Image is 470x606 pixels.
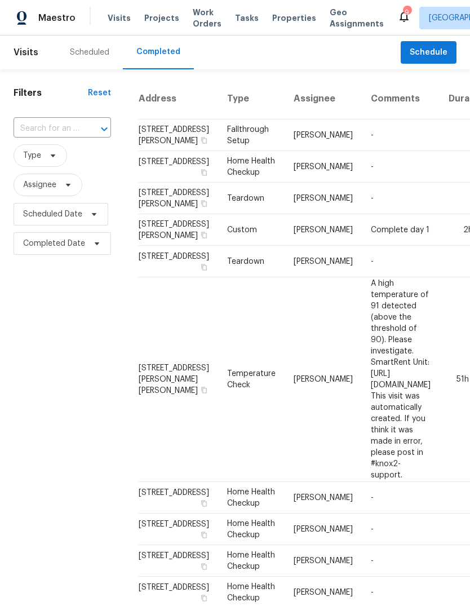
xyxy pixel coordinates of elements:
th: Address [138,78,218,120]
td: - [362,545,440,577]
span: Schedule [410,46,447,60]
button: Copy Address [199,385,209,395]
td: [STREET_ADDRESS][PERSON_NAME] [138,120,218,151]
button: Copy Address [199,198,209,209]
th: Assignee [285,78,362,120]
td: - [362,482,440,514]
td: Teardown [218,183,285,214]
td: Home Health Checkup [218,482,285,514]
span: Properties [272,12,316,24]
span: Maestro [38,12,76,24]
td: Custom [218,214,285,246]
td: [STREET_ADDRESS] [138,514,218,545]
button: Schedule [401,41,456,64]
td: [STREET_ADDRESS] [138,246,218,277]
td: [PERSON_NAME] [285,482,362,514]
td: [PERSON_NAME] [285,151,362,183]
td: Home Health Checkup [218,514,285,545]
td: Home Health Checkup [218,151,285,183]
td: [STREET_ADDRESS] [138,545,218,577]
td: [STREET_ADDRESS] [138,482,218,514]
span: Visits [14,40,38,65]
th: Type [218,78,285,120]
td: Home Health Checkup [218,545,285,577]
button: Copy Address [199,530,209,540]
span: Type [23,150,41,161]
td: - [362,246,440,277]
td: [PERSON_NAME] [285,214,362,246]
td: [PERSON_NAME] [285,277,362,482]
button: Copy Address [199,262,209,272]
td: [PERSON_NAME] [285,514,362,545]
button: Copy Address [199,561,209,572]
td: [PERSON_NAME] [285,545,362,577]
div: Completed [136,46,180,57]
input: Search for an address... [14,120,79,138]
span: Projects [144,12,179,24]
td: Fallthrough Setup [218,120,285,151]
td: [PERSON_NAME] [285,120,362,151]
td: [PERSON_NAME] [285,183,362,214]
td: Complete day 1 [362,214,440,246]
div: Reset [88,87,111,99]
span: Geo Assignments [330,7,384,29]
td: - [362,183,440,214]
td: [STREET_ADDRESS][PERSON_NAME][PERSON_NAME] [138,277,218,482]
td: [PERSON_NAME] [285,246,362,277]
td: A high temperature of 91 detected (above the threshold of 90). Please investigate. SmartRent Unit... [362,277,440,482]
span: Work Orders [193,7,221,29]
button: Copy Address [199,498,209,508]
h1: Filters [14,87,88,99]
span: Scheduled Date [23,209,82,220]
span: Assignee [23,179,56,191]
td: Teardown [218,246,285,277]
td: Temperature Check [218,277,285,482]
div: Scheduled [70,47,109,58]
th: Comments [362,78,440,120]
td: [STREET_ADDRESS][PERSON_NAME] [138,183,218,214]
button: Copy Address [199,593,209,603]
button: Open [96,121,112,137]
span: Tasks [235,14,259,22]
span: Completed Date [23,238,85,249]
td: [STREET_ADDRESS][PERSON_NAME] [138,214,218,246]
button: Copy Address [199,135,209,145]
button: Copy Address [199,167,209,178]
span: Visits [108,12,131,24]
td: - [362,120,440,151]
button: Copy Address [199,230,209,240]
div: 9 [403,7,411,18]
td: - [362,514,440,545]
td: - [362,151,440,183]
td: [STREET_ADDRESS] [138,151,218,183]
